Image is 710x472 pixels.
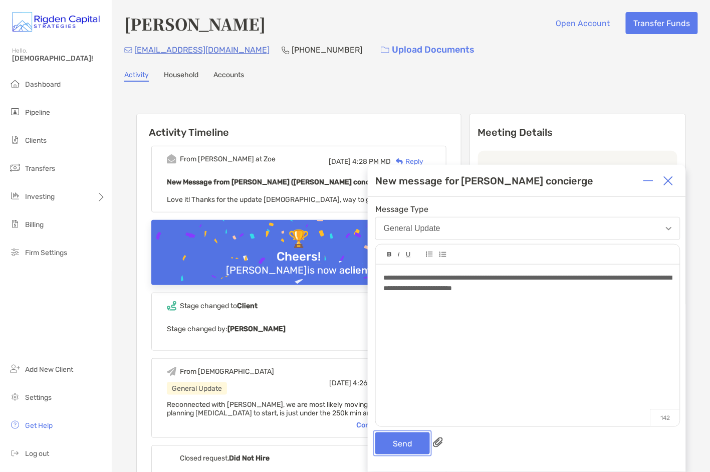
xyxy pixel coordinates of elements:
[25,136,47,145] span: Clients
[227,325,286,333] b: [PERSON_NAME]
[663,176,673,186] img: Close
[384,224,440,233] div: General Update
[25,365,73,374] span: Add New Client
[374,39,481,61] a: Upload Documents
[9,246,21,258] img: firm-settings icon
[398,252,400,257] img: Editor control icon
[25,80,61,89] span: Dashboard
[25,220,44,229] span: Billing
[375,432,430,454] button: Send
[213,71,244,82] a: Accounts
[292,44,362,56] p: [PHONE_NUMBER]
[439,252,446,258] img: Editor control icon
[666,227,672,230] img: Open dropdown arrow
[25,421,53,430] span: Get Help
[25,192,55,201] span: Investing
[387,252,392,257] img: Editor control icon
[353,379,391,387] span: 4:26 PM MD
[180,367,274,376] div: From [DEMOGRAPHIC_DATA]
[9,106,21,118] img: pipeline icon
[180,155,276,163] div: From [PERSON_NAME] at Zoe
[167,400,410,417] span: Reconnected with [PERSON_NAME], we are most likely moving forward with planning [MEDICAL_DATA] to...
[273,250,325,264] div: Cheers!
[9,218,21,230] img: billing icon
[167,382,227,395] div: General Update
[9,419,21,431] img: get-help icon
[9,190,21,202] img: investing icon
[381,47,389,54] img: button icon
[180,454,270,463] div: Closed request,
[426,252,433,257] img: Editor control icon
[25,449,49,458] span: Log out
[329,157,351,166] span: [DATE]
[433,437,443,447] img: paperclip attachments
[229,454,270,463] b: Did Not Hire
[167,154,176,164] img: Event icon
[650,409,680,426] p: 142
[486,163,669,175] p: Last meeting
[375,204,680,214] span: Message Type
[137,114,461,138] h6: Activity Timeline
[167,178,389,186] b: New Message from [PERSON_NAME] ([PERSON_NAME] concierge)
[124,12,266,35] h4: [PERSON_NAME]
[167,454,176,463] img: Event icon
[9,391,21,403] img: settings icon
[164,71,198,82] a: Household
[151,220,446,307] img: Confetti
[375,217,680,240] button: General Update
[237,302,258,310] b: Client
[478,126,677,139] p: Meeting Details
[391,156,423,167] div: Reply
[352,157,391,166] span: 4:28 PM MD
[12,4,100,40] img: Zoe Logo
[180,302,258,310] div: Stage changed to
[643,176,653,186] img: Expand or collapse
[329,379,351,387] span: [DATE]
[282,46,290,54] img: Phone Icon
[284,229,313,250] div: 🏆
[9,447,21,459] img: logout icon
[9,78,21,90] img: dashboard icon
[167,367,176,376] img: Event icon
[25,108,50,117] span: Pipeline
[124,47,132,53] img: Email Icon
[9,162,21,174] img: transfers icon
[396,158,403,165] img: Reply icon
[345,264,372,276] b: client
[626,12,698,34] button: Transfer Funds
[167,301,176,311] img: Event icon
[25,393,52,402] span: Settings
[25,249,67,257] span: Firm Settings
[134,44,270,56] p: [EMAIL_ADDRESS][DOMAIN_NAME]
[124,71,149,82] a: Activity
[406,252,411,258] img: Editor control icon
[12,54,106,63] span: [DEMOGRAPHIC_DATA]!
[167,323,431,335] p: Stage changed by:
[9,363,21,375] img: add_new_client icon
[356,421,431,429] div: Complete message
[167,195,422,204] span: Love it! Thanks for the update [DEMOGRAPHIC_DATA], way to get that one back
[25,164,55,173] span: Transfers
[9,134,21,146] img: clients icon
[548,12,618,34] button: Open Account
[222,264,376,276] div: [PERSON_NAME] is now a
[375,175,594,187] div: New message for [PERSON_NAME] concierge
